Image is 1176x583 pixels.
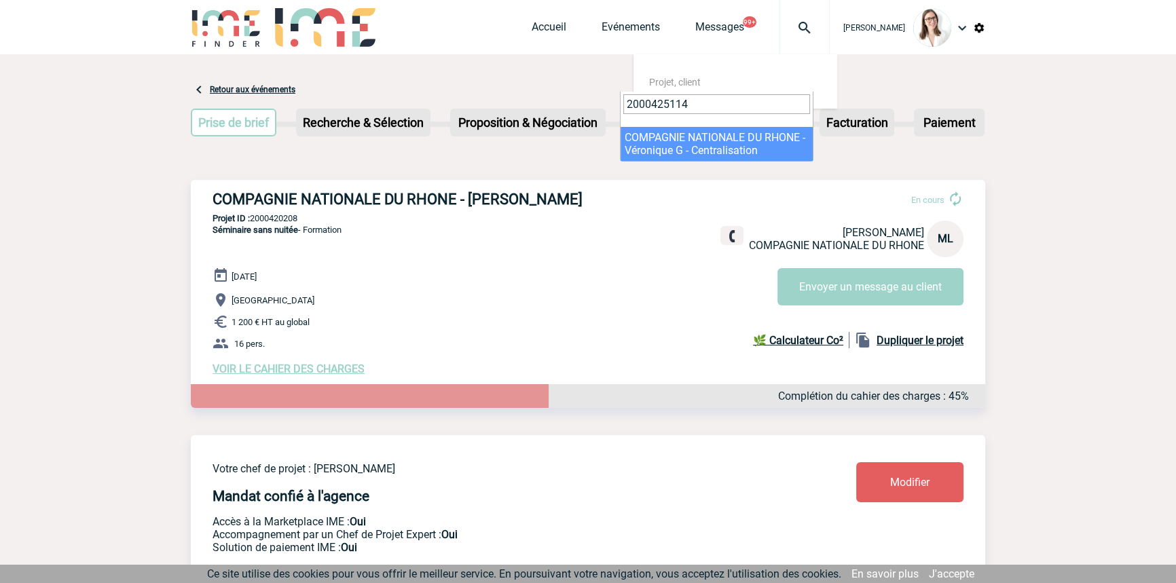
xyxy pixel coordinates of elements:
[213,225,298,235] span: Séminaire sans nuitée
[191,8,261,47] img: IME-Finder
[649,77,701,88] span: Projet, client
[213,462,776,475] p: Votre chef de projet : [PERSON_NAME]
[777,268,963,305] button: Envoyer un message au client
[843,23,905,33] span: [PERSON_NAME]
[232,317,310,327] span: 1 200 € HT au global
[855,332,871,348] img: file_copy-black-24dp.png
[851,567,919,580] a: En savoir plus
[213,362,365,375] a: VOIR LE CAHIER DES CHARGES
[602,20,660,39] a: Evénements
[915,110,983,135] p: Paiement
[911,195,944,205] span: En cours
[210,85,295,94] a: Retour aux événements
[213,213,250,223] b: Projet ID :
[213,515,776,528] p: Accès à la Marketplace IME :
[743,16,756,28] button: 99+
[621,127,813,161] li: COMPAGNIE NATIONALE DU RHONE - Véronique G - Centralisation
[234,339,265,349] span: 16 pers.
[191,213,985,223] p: 2000420208
[753,334,843,347] b: 🌿 Calculateur Co²
[452,110,604,135] p: Proposition & Négociation
[441,528,458,541] b: Oui
[749,239,924,252] span: COMPAGNIE NATIONALE DU RHONE
[232,295,314,305] span: [GEOGRAPHIC_DATA]
[213,488,369,504] h4: Mandat confié à l'agence
[213,528,776,541] p: Prestation payante
[753,332,849,348] a: 🌿 Calculateur Co²
[890,476,930,489] span: Modifier
[232,271,257,282] span: [DATE]
[297,110,429,135] p: Recherche & Sélection
[913,9,951,47] img: 122719-0.jpg
[877,334,963,347] b: Dupliquer le projet
[192,110,275,135] p: Prise de brief
[207,567,841,580] span: Ce site utilise des cookies pour vous offrir le meilleur service. En poursuivant votre navigation...
[843,226,924,239] span: [PERSON_NAME]
[350,515,366,528] b: Oui
[213,541,776,554] p: Conformité aux process achat client, Prise en charge de la facturation, Mutualisation de plusieur...
[213,191,620,208] h3: COMPAGNIE NATIONALE DU RHONE - [PERSON_NAME]
[929,567,974,580] a: J'accepte
[213,225,342,235] span: - Formation
[695,20,744,39] a: Messages
[341,541,357,554] b: Oui
[726,230,738,242] img: fixe.png
[532,20,566,39] a: Accueil
[821,110,894,135] p: Facturation
[938,232,953,245] span: ML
